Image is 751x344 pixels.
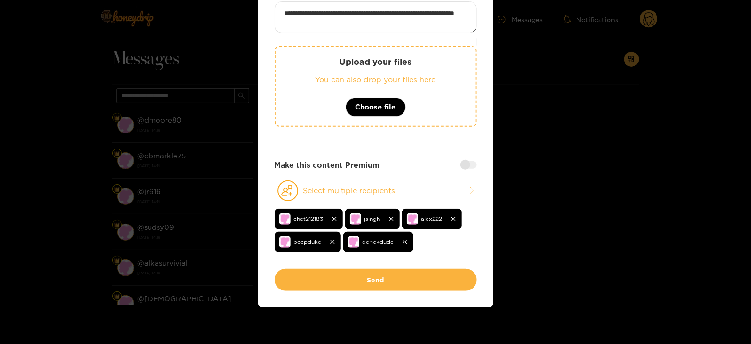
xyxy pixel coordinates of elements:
[421,213,443,224] span: alex222
[348,236,359,248] img: no-avatar.png
[275,180,477,202] button: Select multiple recipients
[294,56,457,67] p: Upload your files
[294,236,322,247] span: pccpduke
[346,98,406,117] button: Choose file
[407,213,418,225] img: no-avatar.png
[275,269,477,291] button: Send
[294,74,457,85] p: You can also drop your files here
[279,236,291,248] img: no-avatar.png
[364,213,380,224] span: jsingh
[279,213,291,225] img: no-avatar.png
[363,236,394,247] span: derickdude
[275,160,380,171] strong: Make this content Premium
[350,213,361,225] img: no-avatar.png
[356,102,396,113] span: Choose file
[294,213,324,224] span: chet212183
